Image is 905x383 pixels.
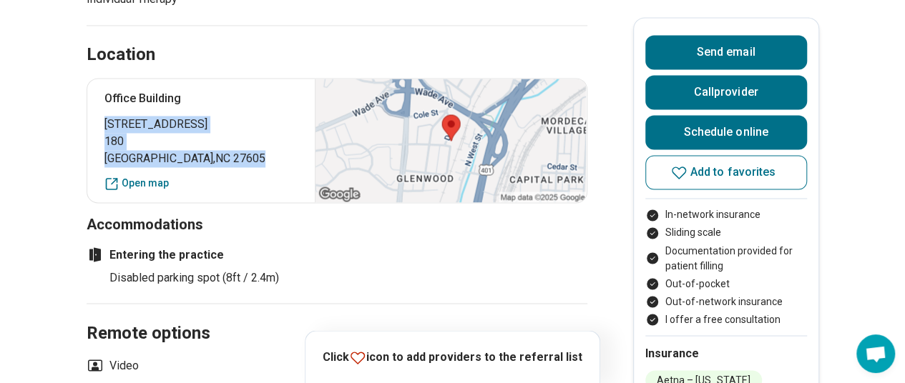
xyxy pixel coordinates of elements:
li: Video [87,357,139,374]
p: Office Building [104,90,298,107]
li: In-network insurance [645,207,807,222]
button: Add to favorites [645,155,807,189]
button: Callprovider [645,75,807,109]
li: Out-of-network insurance [645,294,807,309]
span: 180 [104,133,298,150]
h3: Accommodations [87,214,587,234]
h4: Entering the practice [87,246,287,263]
a: Schedule online [645,115,807,149]
h2: Location [87,43,155,67]
button: Send email [645,35,807,69]
li: Sliding scale [645,225,807,240]
a: Open map [104,176,298,191]
div: Open chat [856,334,895,373]
span: [STREET_ADDRESS] [104,116,298,133]
p: Click icon to add providers to the referral list [323,348,582,366]
li: Out-of-pocket [645,276,807,291]
li: Disabled parking spot (8ft / 2.4m) [109,269,287,286]
ul: Payment options [645,207,807,327]
h2: Remote options [87,287,587,345]
span: [GEOGRAPHIC_DATA] , NC 27605 [104,150,298,167]
span: Add to favorites [690,166,776,178]
li: I offer a free consultation [645,312,807,327]
li: Documentation provided for patient filling [645,243,807,273]
h2: Insurance [645,344,807,362]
